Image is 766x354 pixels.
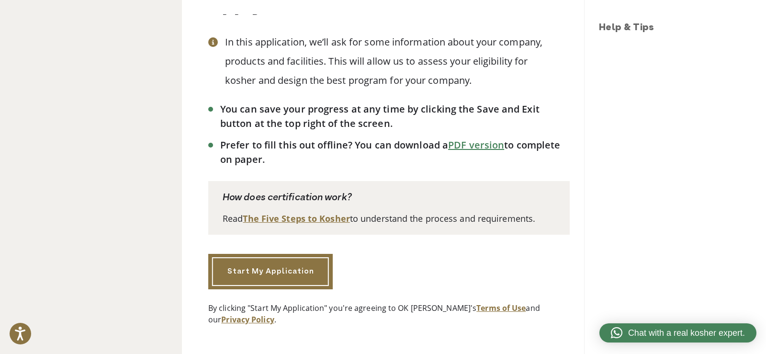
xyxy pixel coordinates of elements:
li: You can save your progress at any time by clicking the Save and Exit button at the top right of t... [220,102,570,131]
a: Chat with a real kosher expert. [599,323,756,343]
h3: Help & Tips [599,21,756,35]
p: How does certification work? [223,191,555,205]
p: By clicking "Start My Application" you're agreeing to OK [PERSON_NAME]'s and our . [208,302,570,325]
a: Privacy Policy [221,314,274,325]
p: Read to understand the process and requirements. [223,212,555,225]
p: In this application, we’ll ask for some information about your company, products and facilities. ... [225,33,570,90]
a: The Five Steps to Kosher [243,213,349,224]
a: PDF version [448,138,504,151]
li: Prefer to fill this out offline? You can download a to complete on paper. [220,138,570,167]
a: Terms of Use [476,303,526,313]
a: Start My Application [208,254,333,289]
span: Chat with a real kosher expert. [628,327,745,340]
